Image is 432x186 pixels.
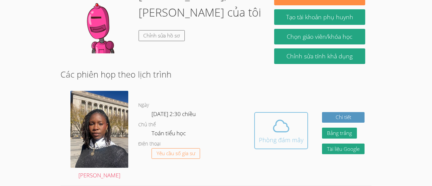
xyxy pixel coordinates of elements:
font: Các phiên họp theo lịch trình [60,69,171,80]
button: Tạo tài khoản phụ huynh [274,9,366,25]
a: Chọn giáo viên/khóa học [274,29,366,44]
font: Chỉnh sửa hồ sơ [143,32,180,39]
font: Điện thoại [138,141,161,147]
a: [PERSON_NAME] [70,91,128,180]
font: Tài liệu Google [327,146,360,152]
font: [PERSON_NAME] [78,171,120,179]
font: Chọn giáo viên/khóa học [287,32,352,40]
font: Phòng đám mây [259,136,303,144]
font: Chỉnh sửa tính khả dụng [286,52,353,60]
button: Phòng đám mây [254,112,308,149]
button: Yêu cầu số gia sư [152,148,200,159]
font: Bảng trắng [327,130,352,136]
font: [DATE] 2:30 chiều [152,110,196,118]
font: Chủ thể [138,121,156,128]
a: Chỉnh sửa tính khả dụng [274,48,366,64]
img: IMG_8183.jpeg [70,91,128,168]
button: Bảng trắng [322,128,357,139]
font: Yêu cầu số gia sư [157,150,195,156]
font: Ngày [138,102,149,108]
font: Tạo tài khoản phụ huynh [286,13,353,21]
a: Chỉnh sửa hồ sơ [139,30,185,41]
font: Toán tiểu học [152,129,186,137]
a: Chi tiết [322,112,365,123]
font: Chi tiết [336,114,351,120]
